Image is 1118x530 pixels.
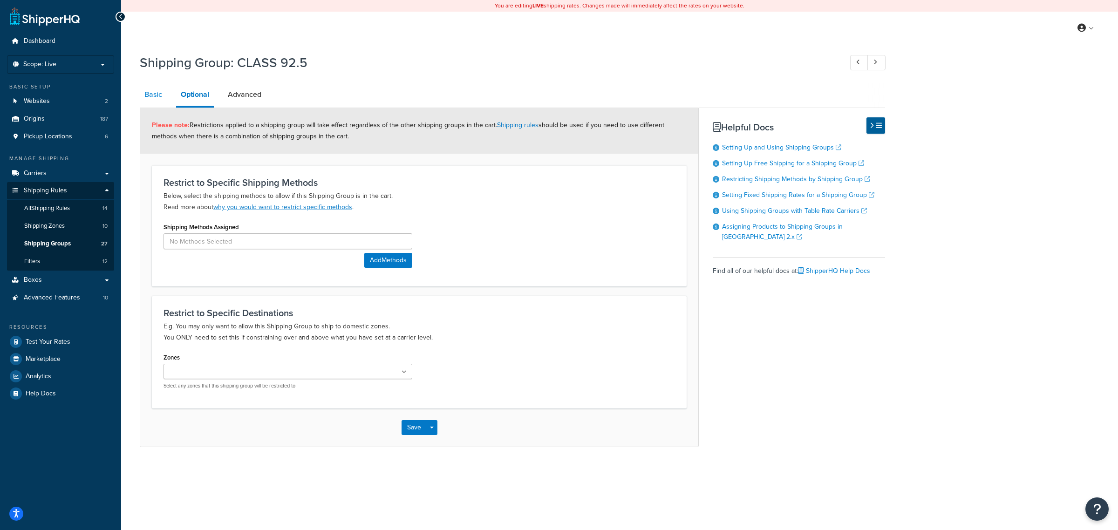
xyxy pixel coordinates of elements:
a: Shipping Groups27 [7,235,114,252]
h1: Shipping Group: CLASS 92.5 [140,54,833,72]
span: Shipping Zones [24,222,65,230]
span: Filters [24,258,40,265]
a: Previous Record [850,55,868,70]
h3: Restrict to Specific Shipping Methods [164,177,675,188]
span: Carriers [24,170,47,177]
span: 10 [102,222,108,230]
span: Websites [24,97,50,105]
a: Setting Fixed Shipping Rates for a Shipping Group [722,190,874,200]
a: Optional [176,83,214,108]
h3: Restrict to Specific Destinations [164,308,675,318]
a: Dashboard [7,33,114,50]
div: Find all of our helpful docs at: [713,257,885,278]
p: E.g. You may only want to allow this Shipping Group to ship to domestic zones. You ONLY need to s... [164,321,675,343]
span: 6 [105,133,108,141]
span: Restrictions applied to a shipping group will take effect regardless of the other shipping groups... [152,120,664,141]
span: Shipping Groups [24,240,71,248]
a: AllShipping Rules14 [7,200,114,217]
a: ShipperHQ Help Docs [798,266,870,276]
li: Shipping Groups [7,235,114,252]
a: Assigning Products to Shipping Groups in [GEOGRAPHIC_DATA] 2.x [722,222,843,242]
button: Hide Help Docs [866,117,885,134]
span: Test Your Rates [26,338,70,346]
p: Select any zones that this shipping group will be restricted to [164,382,412,389]
a: Shipping Zones10 [7,217,114,235]
span: Boxes [24,276,42,284]
a: Setting Up and Using Shipping Groups [722,143,841,152]
a: Pickup Locations6 [7,128,114,145]
button: Open Resource Center [1085,497,1109,521]
li: Shipping Zones [7,217,114,235]
span: 2 [105,97,108,105]
b: LIVE [532,1,544,10]
span: Pickup Locations [24,133,72,141]
span: Help Docs [26,390,56,398]
span: Marketplace [26,355,61,363]
span: Dashboard [24,37,55,45]
label: Shipping Methods Assigned [164,224,239,231]
div: Basic Setup [7,83,114,91]
label: Zones [164,354,180,361]
div: Manage Shipping [7,155,114,163]
li: Shipping Rules [7,182,114,271]
a: Test Your Rates [7,333,114,350]
a: Marketplace [7,351,114,367]
span: 12 [102,258,108,265]
span: 10 [103,294,108,302]
span: Advanced Features [24,294,80,302]
span: Analytics [26,373,51,381]
button: AddMethods [364,253,412,268]
li: Filters [7,253,114,270]
span: 14 [102,204,108,212]
span: All Shipping Rules [24,204,70,212]
p: Below, select the shipping methods to allow if this Shipping Group is in the cart. Read more about . [164,190,675,213]
a: Basic [140,83,167,106]
a: Restricting Shipping Methods by Shipping Group [722,174,870,184]
a: Advanced [223,83,266,106]
a: Next Record [867,55,886,70]
li: Pickup Locations [7,128,114,145]
span: Scope: Live [23,61,56,68]
li: Origins [7,110,114,128]
a: Websites2 [7,93,114,110]
a: Help Docs [7,385,114,402]
input: No Methods Selected [164,233,412,249]
a: Carriers [7,165,114,182]
span: 27 [101,240,108,248]
a: Setting Up Free Shipping for a Shipping Group [722,158,864,168]
a: Shipping rules [497,120,539,130]
a: Advanced Features10 [7,289,114,306]
div: Resources [7,323,114,331]
a: Analytics [7,368,114,385]
li: Websites [7,93,114,110]
span: 187 [100,115,108,123]
a: Shipping Rules [7,182,114,199]
strong: Please note: [152,120,190,130]
h3: Helpful Docs [713,122,885,132]
a: Filters12 [7,253,114,270]
a: Origins187 [7,110,114,128]
a: Boxes [7,272,114,289]
span: Shipping Rules [24,187,67,195]
a: Using Shipping Groups with Table Rate Carriers [722,206,867,216]
li: Advanced Features [7,289,114,306]
button: Save [402,420,427,435]
a: why you would want to restrict specific methods [213,202,352,212]
span: Origins [24,115,45,123]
